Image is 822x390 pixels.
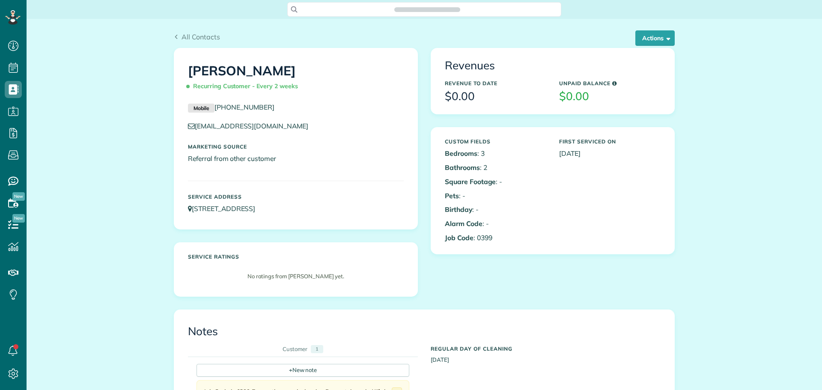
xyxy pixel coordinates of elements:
span: New [12,192,25,201]
span: + [289,366,292,374]
a: Mobile[PHONE_NUMBER] [188,103,274,111]
a: [EMAIL_ADDRESS][DOMAIN_NAME] [188,122,316,130]
h5: Regular day of cleaning [431,346,661,351]
b: Alarm Code [445,219,482,228]
span: New [12,214,25,223]
span: Search ZenMaid… [403,5,451,14]
b: Square Footage [445,177,496,186]
h5: Revenue to Date [445,80,546,86]
p: : - [445,205,546,214]
h5: Service Address [188,194,404,199]
a: [STREET_ADDRESS] [188,204,263,213]
p: Referral from other customer [188,154,404,164]
button: Actions [635,30,675,46]
p: : 2 [445,163,546,173]
span: Recurring Customer - Every 2 weeks [188,79,301,94]
h5: Unpaid Balance [559,80,661,86]
h3: Notes [188,325,661,338]
h1: [PERSON_NAME] [188,64,404,94]
h5: Marketing Source [188,144,404,149]
p: : - [445,191,546,201]
h3: $0.00 [445,90,546,103]
h5: Custom Fields [445,139,546,144]
p: : 0399 [445,233,546,243]
a: All Contacts [174,32,220,42]
h3: Revenues [445,60,661,72]
h3: $0.00 [559,90,661,103]
div: [DATE] [424,342,667,364]
b: Pets [445,191,459,200]
p: No ratings from [PERSON_NAME] yet. [192,272,399,280]
b: Bathrooms [445,163,480,172]
h5: First Serviced On [559,139,661,144]
p: : - [445,219,546,229]
div: New note [197,364,409,377]
small: Mobile [188,104,214,113]
h5: Service ratings [188,254,404,259]
p: : - [445,177,546,187]
span: All Contacts [182,33,220,41]
div: 1 [311,345,323,353]
p: [DATE] [559,149,661,158]
b: Birthday [445,205,472,214]
p: : 3 [445,149,546,158]
b: Job Code [445,233,474,242]
b: Bedrooms [445,149,477,158]
div: Customer [283,345,307,353]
